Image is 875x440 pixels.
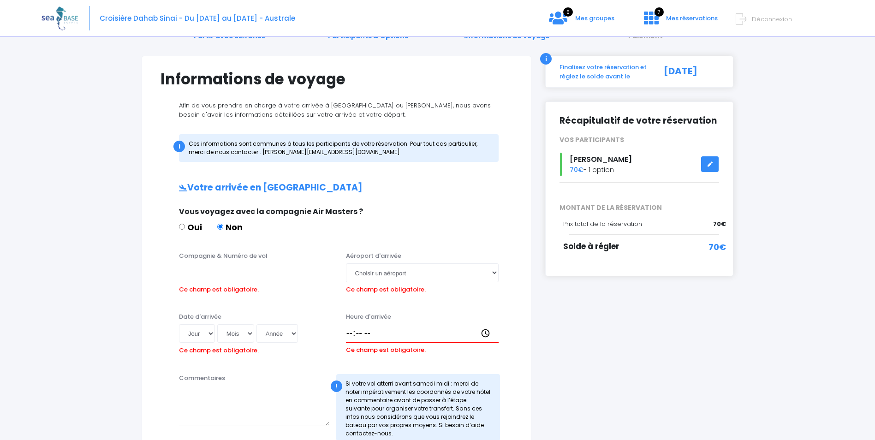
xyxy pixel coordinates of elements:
label: Ce champ est obligatoire. [179,282,259,294]
label: Ce champ est obligatoire. [346,282,426,294]
div: Finalisez votre réservation et réglez le solde avant le [553,63,654,81]
label: Oui [179,221,202,233]
span: Vous voyagez avec la compagnie Air Masters ? [179,206,363,217]
span: Croisière Dahab Sinai - Du [DATE] au [DATE] - Australe [100,13,295,23]
div: i [173,141,185,152]
h2: Récapitulatif de votre réservation [560,116,719,126]
span: MONTANT DE LA RÉSERVATION [553,203,726,213]
input: Non [217,224,223,230]
a: 7 Mes réservations [637,17,723,26]
div: [DATE] [654,63,726,81]
span: 70€ [708,241,726,253]
div: i [540,53,552,65]
h2: Votre arrivée en [GEOGRAPHIC_DATA] [161,183,512,193]
label: Heure d'arrivée [346,312,391,321]
span: Déconnexion [752,15,792,24]
span: Prix total de la réservation [563,220,642,228]
label: Ce champ est obligatoire. [346,343,426,355]
p: Afin de vous prendre en charge à votre arrivée à [GEOGRAPHIC_DATA] ou [PERSON_NAME], nous avons b... [161,101,512,119]
span: 5 [563,7,573,17]
span: Mes réservations [666,14,718,23]
div: Ces informations sont communes à tous les participants de votre réservation. Pour tout cas partic... [179,134,499,162]
label: Date d'arrivée [179,312,221,321]
div: ! [331,381,342,392]
label: Ce champ est obligatoire. [179,343,259,355]
span: Mes groupes [575,14,614,23]
span: [PERSON_NAME] [570,154,632,165]
span: 70€ [570,165,583,174]
span: Solde à régler [563,241,619,252]
label: Compagnie & Numéro de vol [179,251,268,261]
span: 7 [655,7,664,17]
label: Aéroport d'arrivée [346,251,401,261]
label: Non [217,221,243,233]
label: Commentaires [179,374,225,383]
a: 5 Mes groupes [542,17,622,26]
div: VOS PARTICIPANTS [553,135,726,145]
span: 70€ [713,220,726,229]
div: - 1 option [553,153,726,176]
input: Oui [179,224,185,230]
h1: Informations de voyage [161,70,512,88]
